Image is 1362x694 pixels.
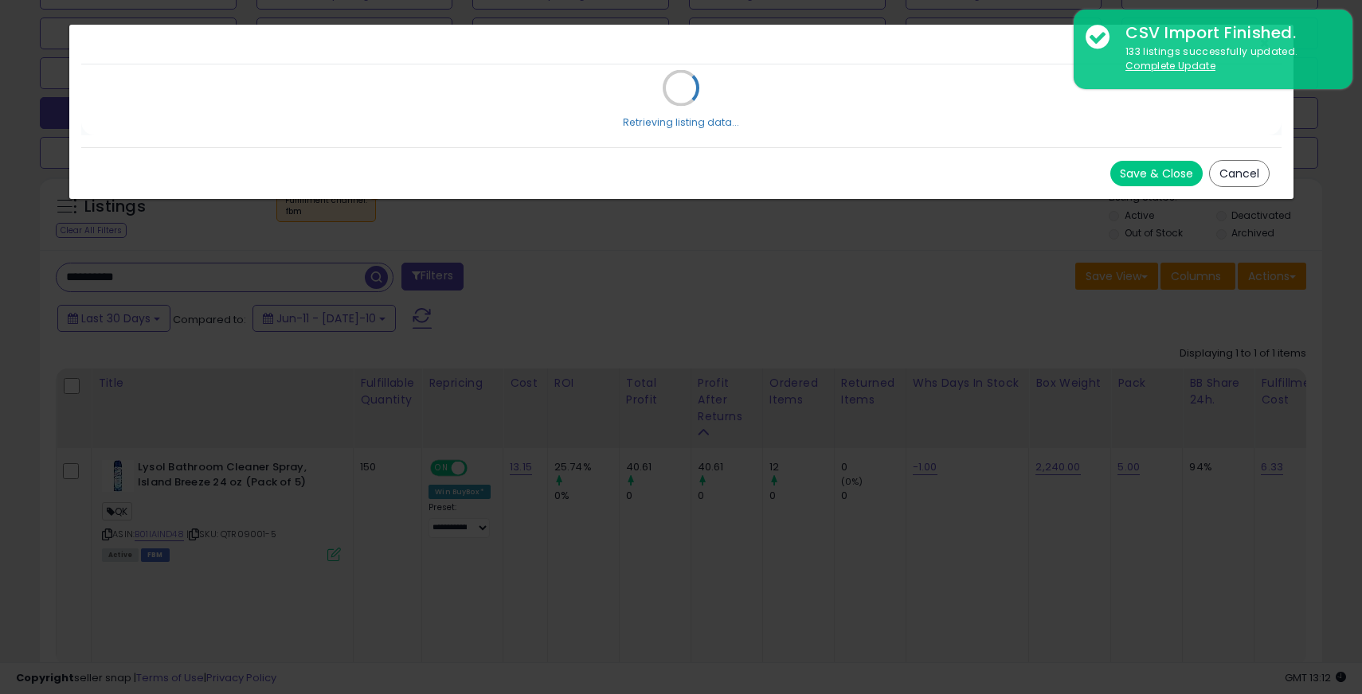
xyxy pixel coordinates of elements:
[1125,59,1215,72] u: Complete Update
[1110,161,1203,186] button: Save & Close
[623,115,739,130] div: Retrieving listing data...
[1113,45,1340,74] div: 133 listings successfully updated.
[1209,160,1270,187] button: Cancel
[1113,21,1340,45] div: CSV Import Finished.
